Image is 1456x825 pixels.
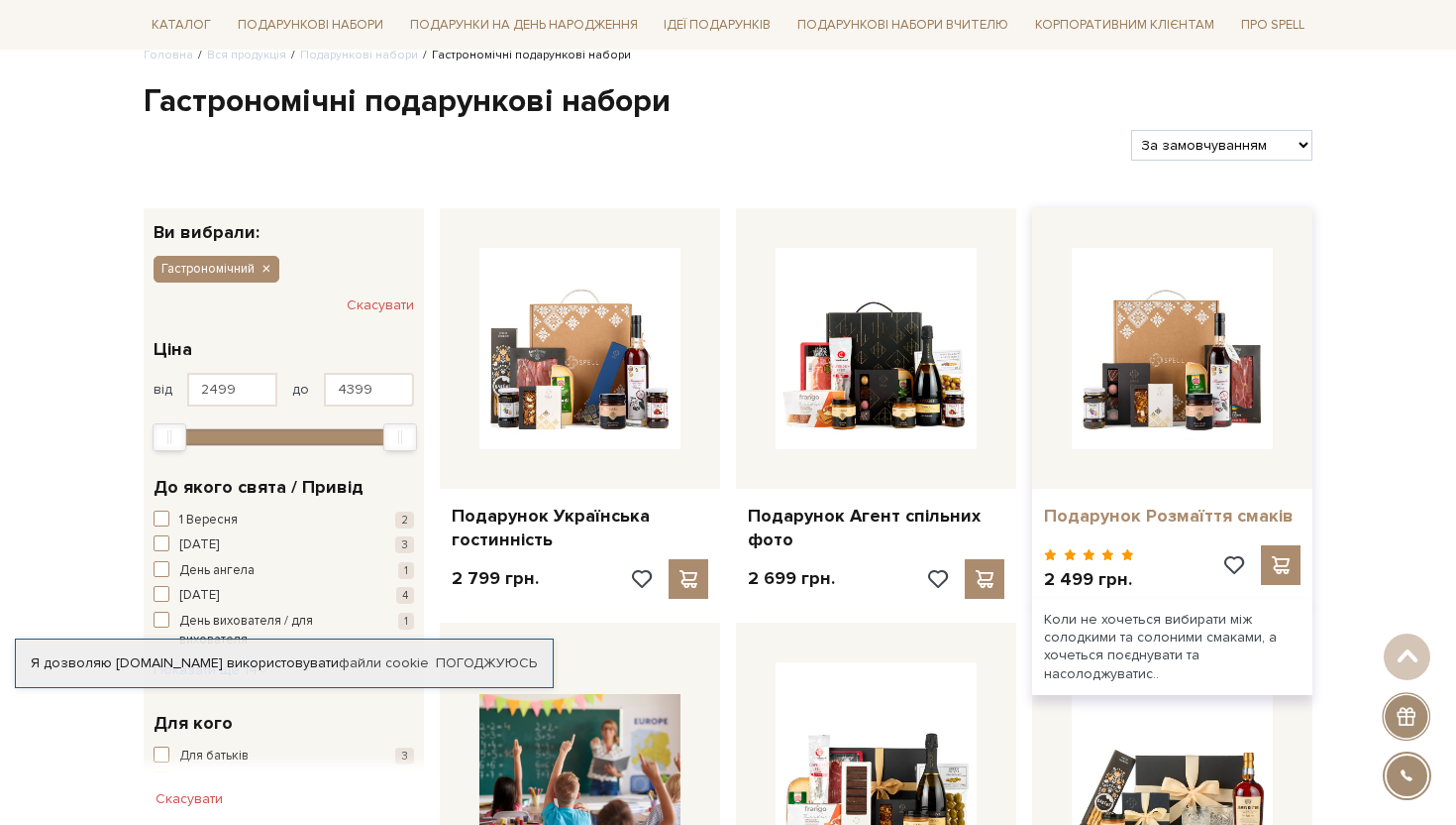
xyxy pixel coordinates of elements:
[452,567,539,590] p: 2 799 грн.
[398,613,414,630] span: 1
[154,535,414,555] button: [DATE] 3
[161,260,255,278] span: Гастрономічний
[16,654,553,672] div: Я дозволяю [DOMAIN_NAME] використовувати
[179,612,360,650] span: День вихователя / для вихователя
[395,536,414,553] span: 3
[144,208,424,241] div: Ви вибрали:
[339,654,429,671] a: файли cookie
[179,771,244,791] span: Для друзів
[144,81,1312,123] h1: Гастрономічні подарункові набори
[1032,599,1312,695] div: Коли не хочеться вибирати між солодкими та солоними смаками, а хочеться поєднувати та насолоджува...
[1027,10,1222,41] a: Корпоративним клієнтам
[179,535,219,555] span: [DATE]
[324,373,414,407] input: Ціна
[418,47,631,64] li: Гастрономічні подарункові набори
[656,10,779,41] a: Ідеї подарунків
[395,748,414,765] span: 3
[144,48,193,62] a: Головна
[179,561,255,581] span: День ангела
[402,10,646,41] a: Подарунки на День народження
[154,336,192,363] span: Ціна
[187,373,277,407] input: Ціна
[144,10,219,41] a: Каталог
[398,562,414,579] span: 1
[154,710,233,737] span: Для кого
[154,474,364,501] span: До якого свята / Привід
[154,381,172,399] span: від
[179,747,249,766] span: Для батьків
[1044,505,1300,528] a: Подарунок Розмаїття смаків
[144,783,235,815] button: Скасувати
[748,505,1004,551] a: Подарунок Агент спільних фото
[153,423,186,451] div: Min
[179,586,219,606] span: [DATE]
[300,48,418,62] a: Подарункові набори
[154,747,414,766] button: Для батьків 3
[154,771,414,791] button: Для друзів 6
[347,290,414,321] button: Скасувати
[436,654,537,672] a: Погоджуюсь
[154,511,414,530] button: 1 Вересня 2
[1233,10,1312,41] a: Про Spell
[179,511,238,530] span: 1 Вересня
[292,381,309,399] span: до
[230,10,391,41] a: Подарункові набори
[154,256,279,282] button: Гастрономічний
[207,48,286,62] a: Вся продукція
[452,505,708,551] a: Подарунок Українська гостинність
[395,512,414,529] span: 2
[789,8,1016,42] a: Подарункові набори Вчителю
[748,567,835,590] p: 2 699 грн.
[154,612,414,650] button: День вихователя / для вихователя 1
[383,423,417,451] div: Max
[154,586,414,606] button: [DATE] 4
[396,587,414,604] span: 4
[154,561,414,581] button: День ангела 1
[1044,568,1134,591] p: 2 499 грн.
